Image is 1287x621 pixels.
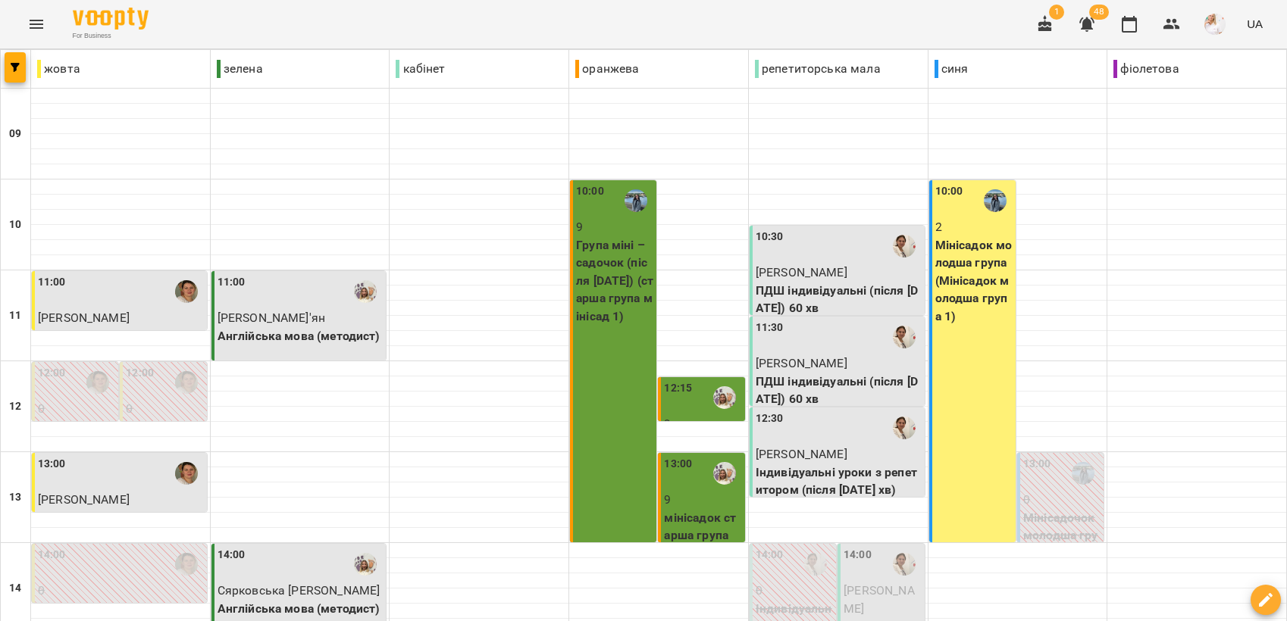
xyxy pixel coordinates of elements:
p: Індив. розвиваюче заняття [38,418,115,472]
span: [PERSON_NAME]'ян [218,310,325,325]
p: Індивідуальні уроки з репетитором (після [DATE] хв) [756,463,922,499]
label: 11:00 [38,274,66,291]
label: 12:00 [126,365,154,382]
label: 11:30 [756,320,784,336]
img: Старюк Людмила Олександрівна [175,553,198,576]
label: 13:00 [664,456,692,473]
label: 11:00 [218,274,246,291]
button: UA [1241,10,1269,38]
img: Старюк Людмила Олександрівна [175,280,198,303]
img: Старюк Людмила Олександрівна [175,462,198,485]
p: Мінісадочок молодша група - прогулянка (Мінісадок молодша група 1) [1023,509,1101,616]
p: фіолетова [1113,60,1179,78]
label: 12:30 [756,410,784,427]
span: [PERSON_NAME] [844,583,914,616]
img: Киричук Тетяна Миколаївна [713,386,736,409]
p: Група міні – садочок (після [DATE]) (старша група мінісад 1) [576,236,653,326]
label: 14:00 [218,547,246,563]
span: Сярковська [PERSON_NAME] [218,583,380,598]
span: 1 [1049,5,1064,20]
label: 13:00 [38,456,66,473]
span: For Business [73,31,149,41]
p: синя [935,60,969,78]
p: 0 [756,582,833,600]
span: 48 [1089,5,1109,20]
p: Індив. розвиваюче заняття [38,509,204,527]
label: 12:00 [38,365,66,382]
p: 0 [1023,491,1101,509]
img: Рущак Василина Василівна [893,326,916,348]
p: Індив. розвиваюче заняття [38,327,204,345]
img: Киричук Тетяна Миколаївна [713,462,736,485]
h6: 12 [9,398,21,415]
img: Рущак Василина Василівна [893,235,916,257]
h6: 14 [9,580,21,597]
img: Старюк Людмила Олександрівна [86,371,109,394]
p: ПДШ індивідуальні (після [DATE]) 60 хв [756,373,922,408]
span: [PERSON_NAME] [756,447,847,461]
label: 10:00 [935,183,963,200]
img: Рущак Василина Василівна [893,553,916,576]
label: 13:00 [1023,456,1051,473]
label: 10:00 [576,183,604,200]
label: 10:30 [756,229,784,245]
h6: 09 [9,126,21,142]
span: [PERSON_NAME] [38,310,130,325]
span: [PERSON_NAME] [38,492,130,507]
img: Рущак Василина Василівна [893,417,916,439]
img: Киричук Тетяна Миколаївна [354,553,377,576]
p: Індив. розвиваюче заняття [126,418,203,472]
h6: 11 [9,307,21,324]
p: 9 [664,415,741,433]
label: 14:00 [38,547,66,563]
img: Гарасим Ольга Богданівна [1072,462,1094,485]
span: UA [1247,16,1263,32]
p: 2 [935,218,1013,236]
p: кабінет [396,60,445,78]
p: ПДШ індивідуальні (після [DATE]) 60 хв [756,282,922,317]
button: Menu [18,6,55,42]
label: 14:00 [844,547,872,563]
p: 9 [576,218,653,236]
img: Voopty Logo [73,8,149,30]
img: Старюк Людмила Олександрівна [175,371,198,394]
span: [PERSON_NAME] [756,265,847,279]
p: мінісадок старша група -прогулянка (старша група мінісад 1) [664,509,741,598]
h6: 10 [9,217,21,233]
label: 14:00 [756,547,784,563]
p: жовта [37,60,80,78]
p: Мінісадок молодша група (Мінісадок молодша група 1) [935,236,1013,326]
p: репетиторська мала [755,60,881,78]
p: оранжева [575,60,639,78]
img: Гарасим Ольга Богданівна [984,189,1007,212]
p: 0 [38,400,115,418]
span: [PERSON_NAME] [756,356,847,370]
img: Киричук Тетяна Миколаївна [354,280,377,303]
img: eae1df90f94753cb7588c731c894874c.jpg [1204,14,1226,35]
p: 9 [664,491,741,509]
p: 0 [38,582,204,600]
p: Індив. розвиваюче заняття [38,600,204,618]
p: Англійська мова (методист) [218,600,384,618]
img: Гарасим Ольга Богданівна [625,189,647,212]
label: 12:15 [664,380,692,397]
p: 0 [126,400,203,418]
p: Англійська мова (методист) [218,327,384,345]
img: Рущак Василина Василівна [804,553,827,576]
h6: 13 [9,489,21,506]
